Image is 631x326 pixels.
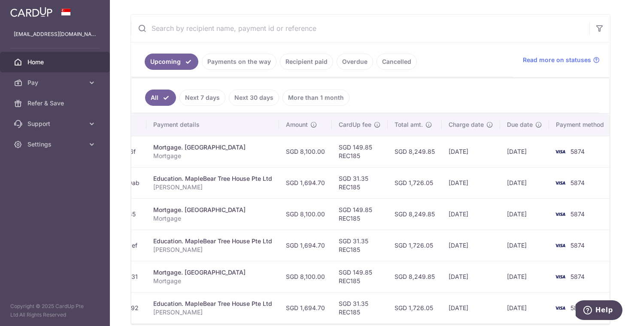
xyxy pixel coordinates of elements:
a: Cancelled [376,54,417,70]
td: [DATE] [442,230,500,261]
a: Next 30 days [229,90,279,106]
img: Bank Card [552,209,569,219]
td: SGD 8,249.85 [388,261,442,292]
td: [DATE] [500,230,549,261]
td: [DATE] [442,198,500,230]
td: SGD 8,249.85 [388,136,442,167]
span: Total amt. [394,120,423,129]
div: Education. MapleBear Tree House Pte Ltd [153,174,272,183]
a: Payments on the way [202,54,276,70]
p: [PERSON_NAME] [153,183,272,191]
img: Bank Card [552,272,569,282]
span: Refer & Save [27,99,84,108]
td: SGD 8,100.00 [279,136,332,167]
td: SGD 8,249.85 [388,198,442,230]
a: More than 1 month [282,90,349,106]
p: Mortgage [153,277,272,285]
a: Upcoming [145,54,198,70]
p: [EMAIL_ADDRESS][DOMAIN_NAME] [14,30,96,39]
p: [PERSON_NAME] [153,308,272,317]
div: Mortgage. [GEOGRAPHIC_DATA] [153,206,272,214]
span: 5874 [570,210,585,218]
td: SGD 1,726.05 [388,292,442,323]
td: [DATE] [500,167,549,198]
span: 5874 [570,179,585,186]
th: Payment method [549,114,614,136]
td: [DATE] [500,136,549,167]
td: SGD 1,726.05 [388,167,442,198]
img: Bank Card [552,303,569,313]
div: Education. MapleBear Tree House Pte Ltd [153,299,272,308]
td: [DATE] [500,198,549,230]
img: Bank Card [552,147,569,157]
td: SGD 149.85 REC185 [332,198,388,230]
td: SGD 8,100.00 [279,261,332,292]
td: SGD 1,694.70 [279,167,332,198]
td: [DATE] [500,261,549,292]
div: Education. MapleBear Tree House Pte Ltd [153,237,272,245]
span: 5874 [570,242,585,249]
td: SGD 31.35 REC185 [332,230,388,261]
span: Due date [507,120,533,129]
img: Bank Card [552,240,569,251]
iframe: Opens a widget where you can find more information [576,300,622,322]
span: Amount [286,120,308,129]
span: Pay [27,78,84,87]
span: Charge date [449,120,484,129]
a: Recipient paid [280,54,333,70]
div: Mortgage. [GEOGRAPHIC_DATA] [153,143,272,152]
td: [DATE] [442,292,500,323]
span: Read more on statuses [523,56,591,64]
img: Bank Card [552,178,569,188]
td: [DATE] [442,261,500,292]
a: Overdue [337,54,373,70]
td: SGD 8,100.00 [279,198,332,230]
p: Mortgage [153,214,272,223]
th: Payment details [146,114,279,136]
p: Mortgage [153,152,272,160]
td: SGD 1,694.70 [279,292,332,323]
td: SGD 1,694.70 [279,230,332,261]
input: Search by recipient name, payment id or reference [131,15,589,42]
td: SGD 31.35 REC185 [332,167,388,198]
td: [DATE] [442,136,500,167]
a: Read more on statuses [523,56,600,64]
span: 5874 [570,148,585,155]
span: Settings [27,140,84,149]
span: 5874 [570,273,585,280]
img: CardUp [10,7,52,17]
p: [PERSON_NAME] [153,245,272,254]
span: 5874 [570,304,585,311]
span: CardUp fee [339,120,371,129]
span: Support [27,120,84,128]
span: Home [27,58,84,66]
a: All [145,90,176,106]
a: Next 7 days [179,90,225,106]
td: SGD 1,726.05 [388,230,442,261]
td: [DATE] [500,292,549,323]
td: SGD 149.85 REC185 [332,136,388,167]
td: SGD 149.85 REC185 [332,261,388,292]
td: [DATE] [442,167,500,198]
div: Mortgage. [GEOGRAPHIC_DATA] [153,268,272,277]
td: SGD 31.35 REC185 [332,292,388,323]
